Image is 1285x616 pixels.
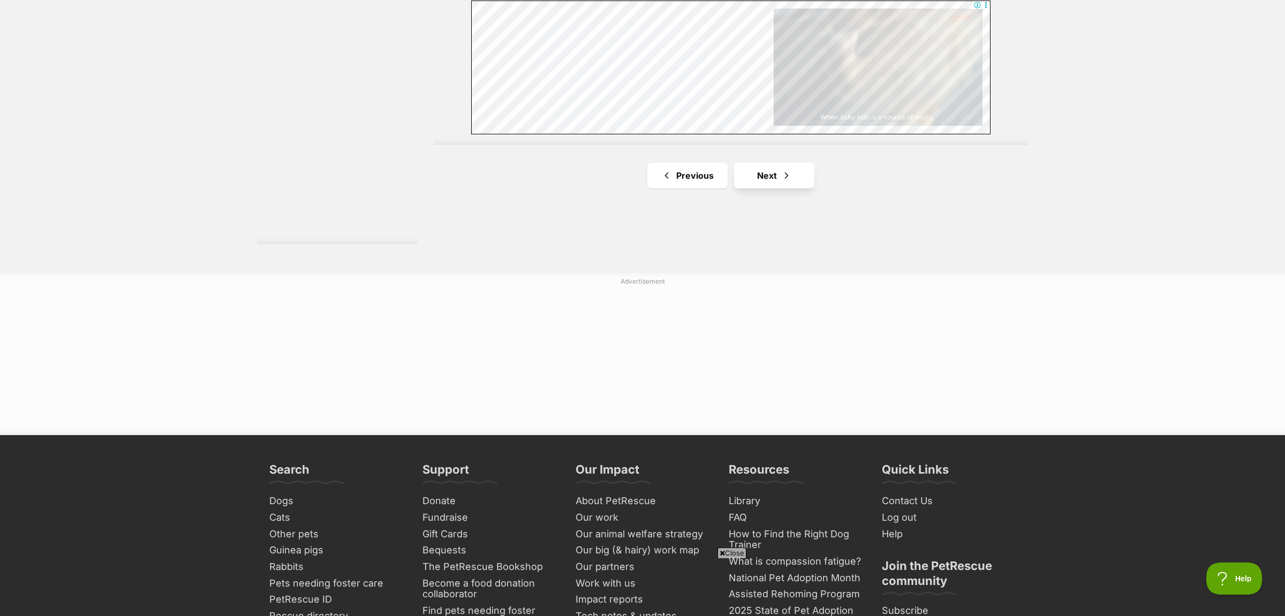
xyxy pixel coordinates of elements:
[724,526,867,553] a: How to Find the Right Dog Trainer
[882,558,1016,595] h3: Join the PetRescue community
[1206,562,1264,595] iframe: Help Scout Beacon - Open
[647,163,728,188] a: Previous page
[576,462,639,483] h3: Our Impact
[717,547,746,558] span: Close
[729,462,789,483] h3: Resources
[265,509,407,526] a: Cats
[724,553,867,570] a: What is compassion fatigue?
[422,462,469,483] h3: Support
[571,526,714,543] a: Our animal welfare strategy
[418,526,561,543] a: Gift Cards
[878,526,1020,543] a: Help
[724,509,867,526] a: FAQ
[265,542,407,559] a: Guinea pigs
[269,462,309,483] h3: Search
[418,542,561,559] a: Bequests
[418,509,561,526] a: Fundraise
[571,542,714,559] a: Our big (& hairy) work map
[265,575,407,592] a: Pets needing foster care
[265,559,407,575] a: Rabbits
[882,462,949,483] h3: Quick Links
[571,509,714,526] a: Our work
[734,163,814,188] a: Next page
[265,591,407,608] a: PetRescue ID
[383,291,902,424] iframe: Advertisement
[878,509,1020,526] a: Log out
[434,163,1028,188] nav: Pagination
[571,493,714,509] a: About PetRescue
[265,526,407,543] a: Other pets
[418,493,561,509] a: Donate
[383,562,902,611] iframe: Advertisement
[471,1,991,134] iframe: Advertisement
[724,493,867,509] a: Library
[265,493,407,509] a: Dogs
[878,493,1020,509] a: Contact Us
